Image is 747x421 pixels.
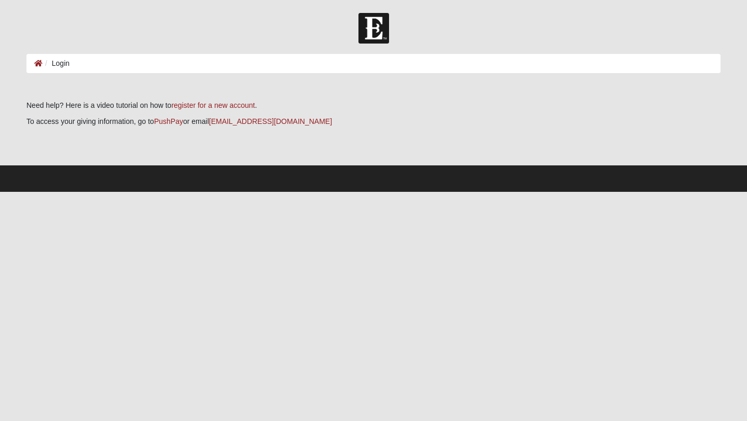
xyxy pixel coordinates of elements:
[171,101,255,109] a: register for a new account
[26,116,721,127] p: To access your giving information, go to or email
[43,58,70,69] li: Login
[209,117,332,125] a: [EMAIL_ADDRESS][DOMAIN_NAME]
[26,100,721,111] p: Need help? Here is a video tutorial on how to .
[154,117,183,125] a: PushPay
[358,13,389,44] img: Church of Eleven22 Logo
